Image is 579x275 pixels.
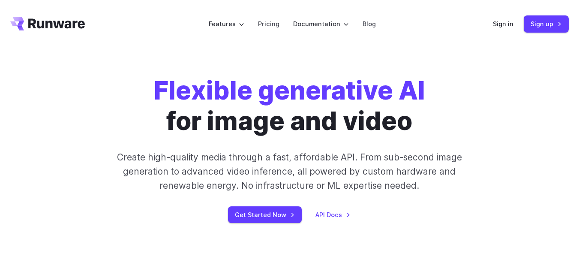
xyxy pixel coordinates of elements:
label: Documentation [293,19,349,29]
a: Pricing [258,19,279,29]
strong: Flexible generative AI [154,75,425,106]
h1: for image and video [154,76,425,136]
label: Features [209,19,244,29]
a: API Docs [315,210,351,220]
p: Create high-quality media through a fast, affordable API. From sub-second image generation to adv... [111,150,468,193]
a: Sign up [524,15,569,32]
a: Go to / [10,17,85,30]
a: Sign in [493,19,513,29]
a: Blog [363,19,376,29]
a: Get Started Now [228,206,302,223]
